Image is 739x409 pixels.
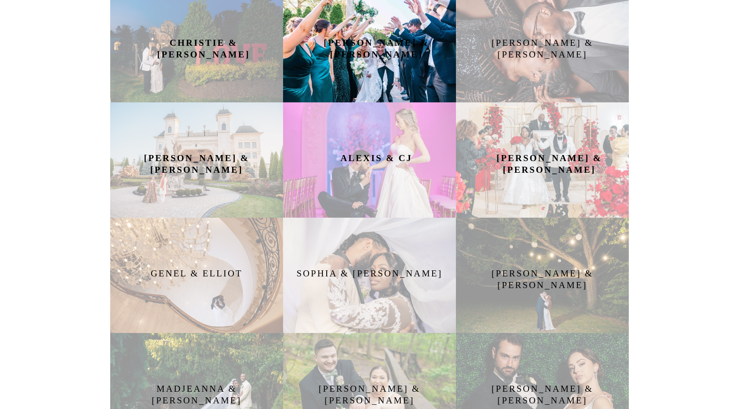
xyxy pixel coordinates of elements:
[110,383,283,398] a: Madjeanna & [PERSON_NAME]
[456,383,629,398] a: [PERSON_NAME] & [PERSON_NAME]
[157,38,250,60] b: CHRISTIE & [PERSON_NAME]
[320,37,433,52] a: [PERSON_NAME] & [PERSON_NAME]
[147,37,260,52] a: CHRISTIE & [PERSON_NAME]
[283,268,456,283] a: Sophia & [PERSON_NAME]
[341,153,413,163] b: ALEXIS & CJ
[493,152,606,168] a: [PERSON_NAME] & [PERSON_NAME]
[456,268,629,283] a: [PERSON_NAME] & [PERSON_NAME]
[144,152,249,168] a: [PERSON_NAME] & [PERSON_NAME]
[144,153,249,175] b: [PERSON_NAME] & [PERSON_NAME]
[497,153,602,175] b: [PERSON_NAME] & [PERSON_NAME]
[456,37,629,52] a: [PERSON_NAME] & [PERSON_NAME]
[110,268,283,283] a: Genel & Elliot
[320,152,433,168] a: ALEXIS & CJ
[283,383,456,398] a: [PERSON_NAME] & [PERSON_NAME]
[324,38,429,60] b: [PERSON_NAME] & [PERSON_NAME]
